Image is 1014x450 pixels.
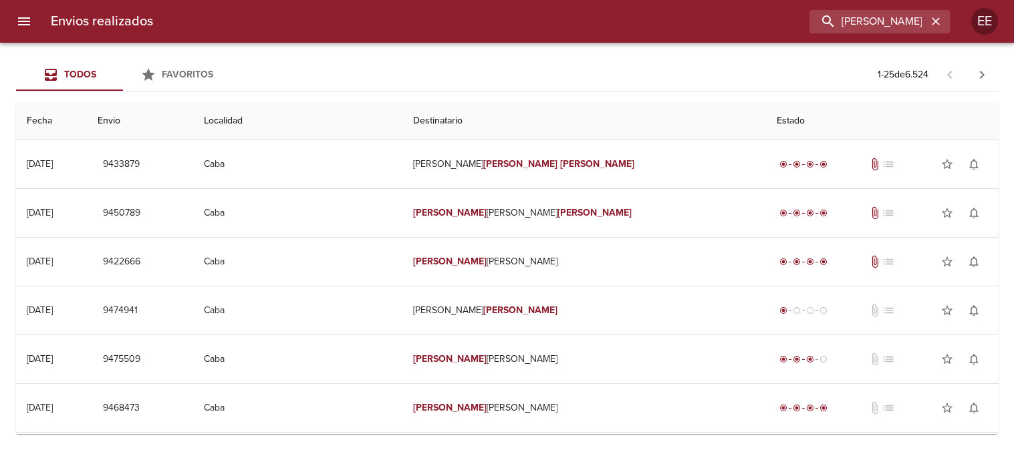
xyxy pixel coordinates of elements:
span: Tiene documentos adjuntos [868,158,882,171]
h6: Envios realizados [51,11,153,32]
button: Agregar a favoritos [934,248,961,275]
div: [DATE] [27,158,53,170]
em: [PERSON_NAME] [483,304,557,316]
span: No tiene pedido asociado [882,206,895,220]
em: [PERSON_NAME] [413,207,487,218]
th: Localidad [193,102,402,140]
span: notifications_none [967,353,981,366]
span: Pagina siguiente [966,59,998,91]
span: radio_button_checked [793,258,801,266]
th: Estado [766,102,998,140]
em: [PERSON_NAME] [557,207,632,218]
span: notifications_none [967,206,981,220]
th: Destinatario [402,102,766,140]
span: radio_button_checked [819,209,828,217]
div: Entregado [777,206,830,220]
span: No tiene documentos adjuntos [868,401,882,415]
div: Entregado [777,255,830,268]
span: notifications_none [967,304,981,317]
span: No tiene documentos adjuntos [868,304,882,317]
div: Generado [777,304,830,317]
span: Pagina anterior [934,67,966,81]
button: menu [8,5,40,37]
td: [PERSON_NAME] [402,140,766,188]
div: EE [971,8,998,35]
span: radio_button_checked [779,209,787,217]
span: No tiene pedido asociado [882,304,895,317]
span: Tiene documentos adjuntos [868,206,882,220]
button: Activar notificaciones [961,151,987,178]
button: Activar notificaciones [961,248,987,275]
span: radio_button_checked [806,209,814,217]
span: 9475509 [103,351,140,368]
span: radio_button_unchecked [806,306,814,314]
em: [PERSON_NAME] [413,256,487,267]
div: Entregado [777,401,830,415]
span: No tiene pedido asociado [882,401,895,415]
em: [PERSON_NAME] [413,353,487,365]
span: star_border [940,401,954,415]
span: radio_button_checked [793,160,801,168]
span: 9474941 [103,302,138,319]
button: 9422666 [98,250,146,274]
span: Todos [64,69,96,80]
button: 9433879 [98,152,145,177]
td: [PERSON_NAME] [402,286,766,334]
td: Caba [193,238,402,286]
button: Agregar a favoritos [934,151,961,178]
span: notifications_none [967,401,981,415]
button: Agregar a favoritos [934,346,961,373]
span: notifications_none [967,255,981,268]
span: radio_button_checked [819,160,828,168]
td: Caba [193,335,402,383]
span: No tiene pedido asociado [882,158,895,171]
span: radio_button_checked [806,404,814,412]
span: 9422666 [103,254,140,270]
button: Activar notificaciones [961,395,987,421]
td: Caba [193,286,402,334]
span: No tiene pedido asociado [882,353,895,366]
button: 9450789 [98,201,146,226]
button: Agregar a favoritos [934,297,961,324]
div: En viaje [777,353,830,366]
span: radio_button_checked [806,160,814,168]
td: Caba [193,189,402,237]
div: [DATE] [27,256,53,267]
div: Entregado [777,158,830,171]
td: [PERSON_NAME] [402,384,766,432]
button: 9474941 [98,298,143,323]
div: [DATE] [27,402,53,413]
span: radio_button_unchecked [793,306,801,314]
span: radio_button_checked [793,209,801,217]
div: [DATE] [27,353,53,365]
span: radio_button_checked [793,404,801,412]
span: radio_button_checked [779,160,787,168]
div: [DATE] [27,207,53,218]
td: [PERSON_NAME] [402,335,766,383]
em: [PERSON_NAME] [560,158,634,170]
em: [PERSON_NAME] [413,402,487,413]
em: [PERSON_NAME] [483,158,557,170]
span: 9450789 [103,205,140,222]
span: star_border [940,353,954,366]
td: Caba [193,140,402,188]
span: star_border [940,304,954,317]
span: radio_button_checked [779,355,787,363]
div: [DATE] [27,304,53,316]
span: radio_button_checked [779,258,787,266]
span: No tiene pedido asociado [882,255,895,268]
th: Fecha [16,102,87,140]
span: radio_button_checked [793,355,801,363]
button: Activar notificaciones [961,200,987,226]
span: radio_button_unchecked [819,306,828,314]
span: star_border [940,255,954,268]
span: notifications_none [967,158,981,171]
input: buscar [809,10,927,33]
span: radio_button_unchecked [819,355,828,363]
span: 9468473 [103,400,140,417]
th: Envio [87,102,193,140]
button: Activar notificaciones [961,346,987,373]
span: radio_button_checked [819,404,828,412]
span: radio_button_checked [779,404,787,412]
button: 9468473 [98,396,145,421]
